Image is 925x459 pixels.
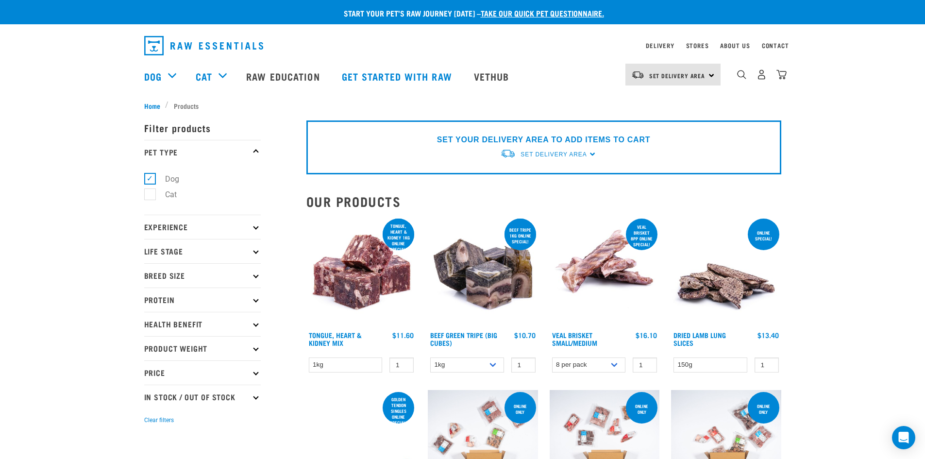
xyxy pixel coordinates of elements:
img: 1207 Veal Brisket 4pp 01 [550,217,660,327]
div: ONLINE SPECIAL! [748,225,779,246]
img: 1044 Green Tripe Beef [428,217,538,327]
img: home-icon@2x.png [776,69,787,80]
a: take our quick pet questionnaire. [481,11,604,15]
a: Contact [762,44,789,47]
p: Price [144,360,261,385]
a: Vethub [464,57,521,96]
input: 1 [633,357,657,373]
a: Beef Green Tripe (Big Cubes) [430,333,497,344]
div: $10.70 [514,331,536,339]
a: Dog [144,69,162,84]
input: 1 [389,357,414,373]
span: Set Delivery Area [649,74,706,77]
span: Set Delivery Area [521,151,587,158]
img: Raw Essentials Logo [144,36,263,55]
p: Filter products [144,116,261,140]
a: Dried Lamb Lung Slices [673,333,726,344]
a: Cat [196,69,212,84]
div: Veal Brisket 8pp online special! [626,220,657,252]
p: Product Weight [144,336,261,360]
div: Tongue, Heart & Kidney 1kg online special! [383,219,414,256]
div: $16.10 [636,331,657,339]
h2: Our Products [306,194,781,209]
button: Clear filters [144,416,174,425]
a: About Us [720,44,750,47]
div: $11.60 [392,331,414,339]
p: Pet Type [144,140,261,164]
div: Golden Tendon singles online special! [383,392,414,430]
div: Open Intercom Messenger [892,426,915,449]
nav: breadcrumbs [144,101,781,111]
p: Experience [144,215,261,239]
a: Delivery [646,44,674,47]
div: Online Only [505,399,536,419]
a: Veal Brisket Small/Medium [552,333,597,344]
nav: dropdown navigation [136,32,789,59]
label: Dog [150,173,183,185]
a: Raw Education [236,57,332,96]
a: Get started with Raw [332,57,464,96]
div: $13.40 [757,331,779,339]
a: Stores [686,44,709,47]
img: user.png [757,69,767,80]
a: Home [144,101,166,111]
div: Online Only [748,399,779,419]
img: 1167 Tongue Heart Kidney Mix 01 [306,217,417,327]
input: 1 [511,357,536,373]
img: van-moving.png [500,149,516,159]
img: 1303 Lamb Lung Slices 01 [671,217,781,327]
p: SET YOUR DELIVERY AREA TO ADD ITEMS TO CART [437,134,650,146]
span: Home [144,101,160,111]
p: Breed Size [144,263,261,288]
label: Cat [150,188,181,201]
img: home-icon-1@2x.png [737,70,746,79]
img: van-moving.png [631,70,644,79]
div: Beef tripe 1kg online special! [505,222,536,249]
p: Protein [144,288,261,312]
p: Health Benefit [144,312,261,336]
p: In Stock / Out Of Stock [144,385,261,409]
a: Tongue, Heart & Kidney Mix [309,333,362,344]
input: 1 [755,357,779,373]
div: Online Only [626,399,657,419]
p: Life Stage [144,239,261,263]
